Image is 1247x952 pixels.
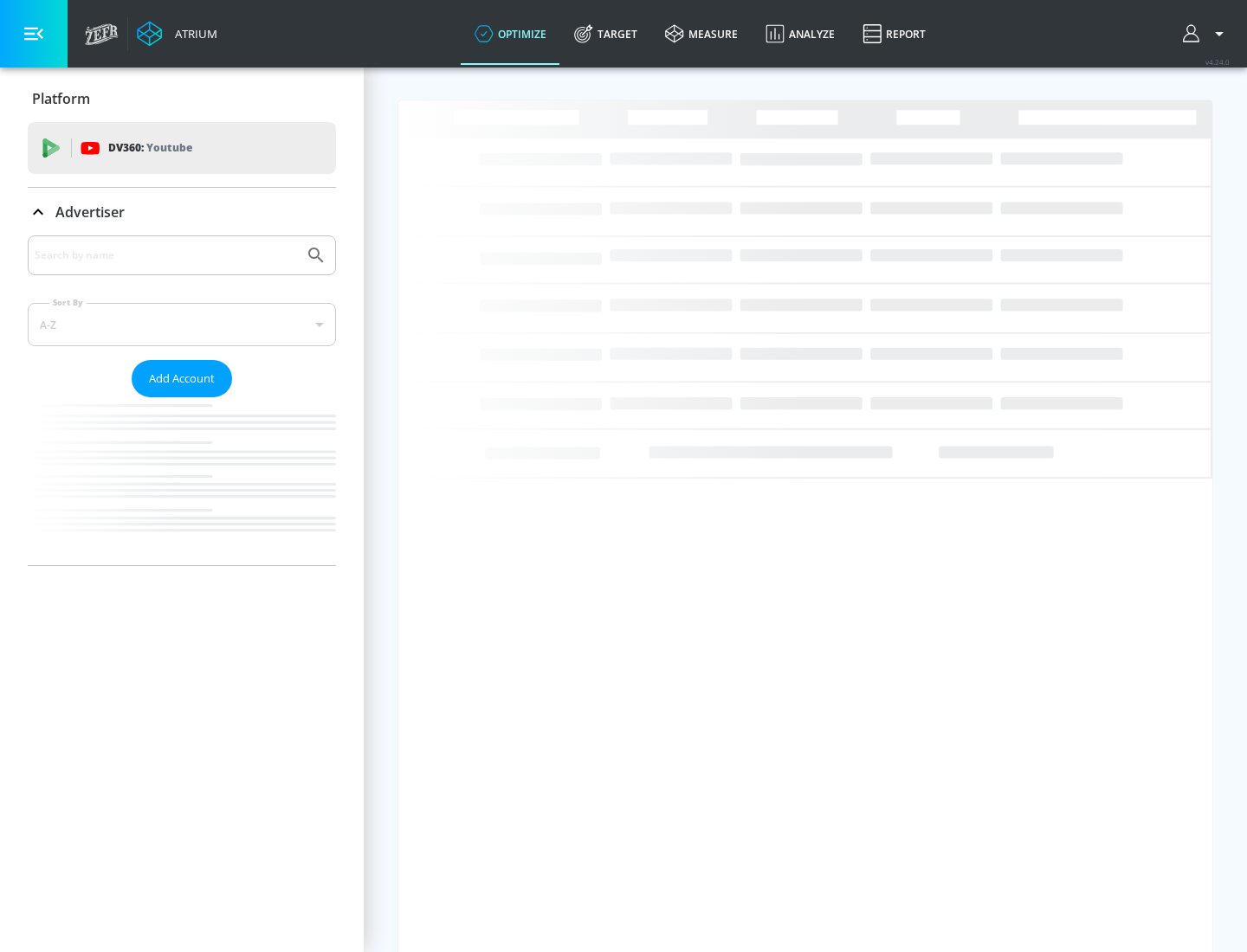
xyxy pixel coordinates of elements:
[849,3,940,65] a: Report
[560,3,651,65] a: Target
[28,397,336,565] nav: list of Advertiser
[35,244,297,267] input: Search by name
[28,303,336,346] div: A-Z
[55,203,125,222] p: Advertiser
[49,297,87,308] label: Sort By
[752,3,849,65] a: Analyze
[28,235,336,565] div: Advertiser
[28,74,336,123] div: Platform
[28,188,336,236] div: Advertiser
[149,369,215,389] span: Add Account
[168,26,217,42] div: Atrium
[461,3,560,65] a: optimize
[1205,57,1230,67] span: v 4.24.0
[28,122,336,174] div: DV360: Youtube
[137,21,217,47] a: Atrium
[146,138,192,157] p: Youtube
[32,89,90,108] p: Platform
[132,360,232,397] button: Add Account
[108,138,192,158] p: DV360:
[651,3,752,65] a: measure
